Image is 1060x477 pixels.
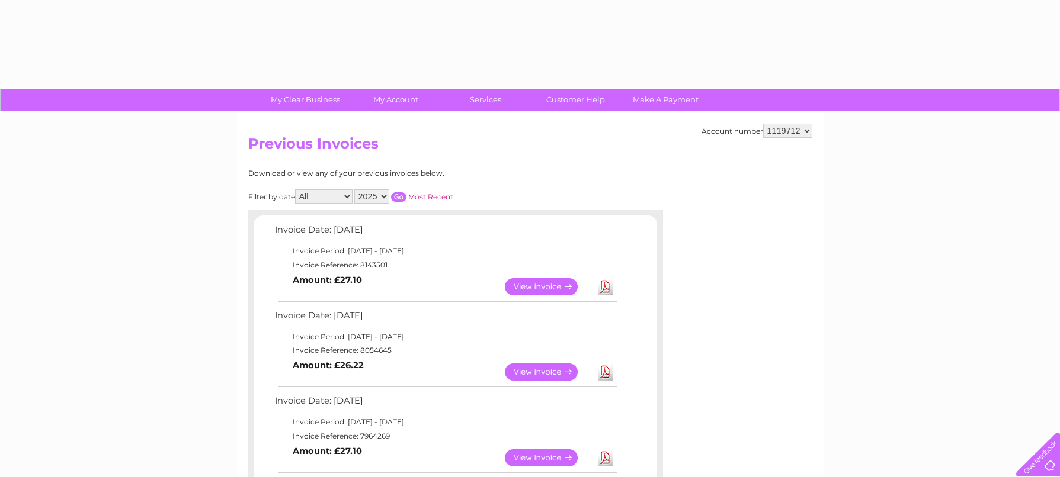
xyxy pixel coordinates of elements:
[505,363,592,381] a: View
[272,429,619,443] td: Invoice Reference: 7964269
[617,89,715,111] a: Make A Payment
[293,446,362,456] b: Amount: £27.10
[272,222,619,244] td: Invoice Date: [DATE]
[505,278,592,295] a: View
[248,189,559,204] div: Filter by date
[527,89,625,111] a: Customer Help
[702,124,812,138] div: Account number
[248,169,559,178] div: Download or view any of your previous invoices below.
[272,258,619,272] td: Invoice Reference: 8143501
[272,244,619,258] td: Invoice Period: [DATE] - [DATE]
[272,343,619,357] td: Invoice Reference: 8054645
[437,89,534,111] a: Services
[293,275,362,285] b: Amount: £27.10
[272,330,619,344] td: Invoice Period: [DATE] - [DATE]
[248,136,812,158] h2: Previous Invoices
[347,89,444,111] a: My Account
[505,449,592,466] a: View
[293,360,364,370] b: Amount: £26.22
[598,278,613,295] a: Download
[272,393,619,415] td: Invoice Date: [DATE]
[257,89,354,111] a: My Clear Business
[598,363,613,381] a: Download
[272,308,619,330] td: Invoice Date: [DATE]
[272,415,619,429] td: Invoice Period: [DATE] - [DATE]
[408,192,453,201] a: Most Recent
[598,449,613,466] a: Download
